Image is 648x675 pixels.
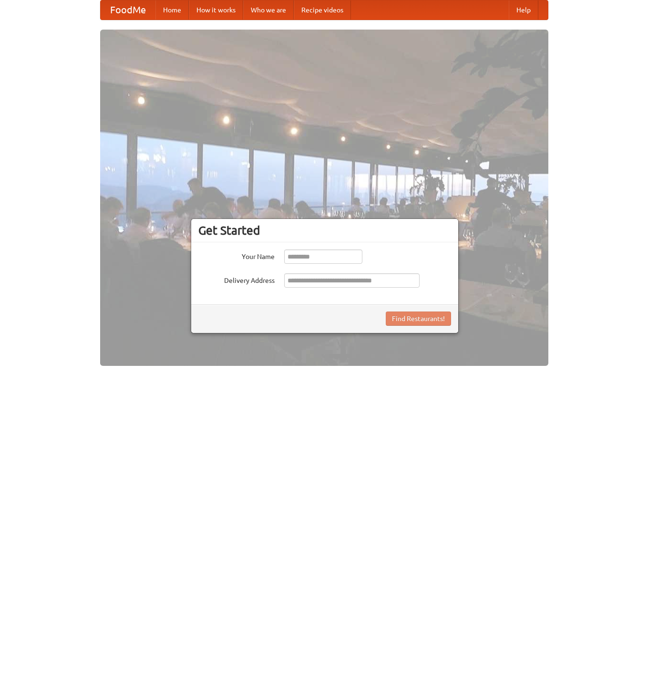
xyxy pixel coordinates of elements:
[101,0,155,20] a: FoodMe
[294,0,351,20] a: Recipe videos
[198,223,451,238] h3: Get Started
[386,312,451,326] button: Find Restaurants!
[155,0,189,20] a: Home
[198,249,275,261] label: Your Name
[198,273,275,285] label: Delivery Address
[509,0,538,20] a: Help
[243,0,294,20] a: Who we are
[189,0,243,20] a: How it works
